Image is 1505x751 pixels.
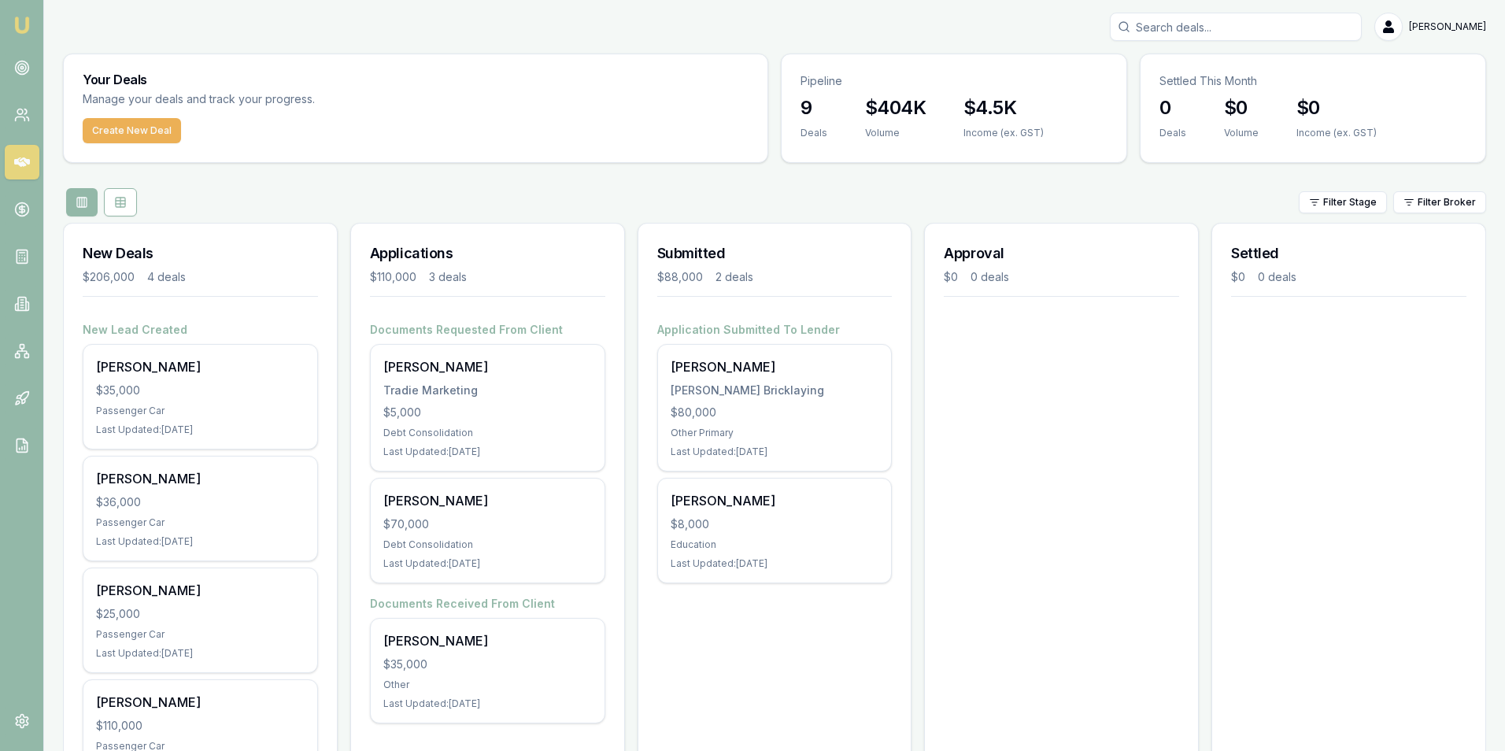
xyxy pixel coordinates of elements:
div: $8,000 [671,516,879,532]
div: Tradie Marketing [383,383,592,398]
div: Last Updated: [DATE] [383,697,592,710]
div: $88,000 [657,269,703,285]
div: Last Updated: [DATE] [96,535,305,548]
div: [PERSON_NAME] [383,631,592,650]
div: Education [671,538,879,551]
div: [PERSON_NAME] [96,469,305,488]
div: 0 deals [1258,269,1296,285]
p: Pipeline [801,73,1107,89]
div: Debt Consolidation [383,538,592,551]
div: Last Updated: [DATE] [671,557,879,570]
div: $110,000 [96,718,305,734]
p: Manage your deals and track your progress. [83,91,486,109]
div: [PERSON_NAME] [96,693,305,712]
div: 4 deals [147,269,186,285]
h3: 0 [1159,95,1186,120]
h4: Documents Requested From Client [370,322,605,338]
div: Other [383,679,592,691]
div: Passenger Car [96,628,305,641]
div: $35,000 [383,657,592,672]
button: Filter Broker [1393,191,1486,213]
div: $110,000 [370,269,416,285]
div: Income (ex. GST) [963,127,1044,139]
h3: Applications [370,242,605,265]
h3: Your Deals [83,73,749,86]
h4: Application Submitted To Lender [657,322,893,338]
div: Last Updated: [DATE] [383,446,592,458]
h3: $4.5K [963,95,1044,120]
div: $0 [1231,269,1245,285]
div: 0 deals [971,269,1009,285]
div: $70,000 [383,516,592,532]
div: Debt Consolidation [383,427,592,439]
div: Deals [1159,127,1186,139]
div: [PERSON_NAME] [96,357,305,376]
h3: $404K [865,95,926,120]
h4: Documents Received From Client [370,596,605,612]
div: $206,000 [83,269,135,285]
button: Create New Deal [83,118,181,143]
button: Filter Stage [1299,191,1387,213]
h3: Settled [1231,242,1466,265]
div: [PERSON_NAME] Bricklaying [671,383,879,398]
div: [PERSON_NAME] [671,357,879,376]
h3: Approval [944,242,1179,265]
div: [PERSON_NAME] [96,581,305,600]
div: $0 [944,269,958,285]
div: $35,000 [96,383,305,398]
input: Search deals [1110,13,1362,41]
div: Last Updated: [DATE] [671,446,879,458]
h3: New Deals [83,242,318,265]
div: Last Updated: [DATE] [96,647,305,660]
span: Filter Stage [1323,196,1377,209]
h4: New Lead Created [83,322,318,338]
div: $5,000 [383,405,592,420]
h3: Submitted [657,242,893,265]
p: Settled This Month [1159,73,1466,89]
h3: 9 [801,95,827,120]
div: Passenger Car [96,405,305,417]
img: emu-icon-u.png [13,16,31,35]
div: Income (ex. GST) [1296,127,1377,139]
div: $80,000 [671,405,879,420]
div: [PERSON_NAME] [383,357,592,376]
span: [PERSON_NAME] [1409,20,1486,33]
div: Deals [801,127,827,139]
div: [PERSON_NAME] [671,491,879,510]
div: Volume [865,127,926,139]
span: Filter Broker [1418,196,1476,209]
div: [PERSON_NAME] [383,491,592,510]
div: Last Updated: [DATE] [96,424,305,436]
div: Passenger Car [96,516,305,529]
div: $25,000 [96,606,305,622]
div: Last Updated: [DATE] [383,557,592,570]
div: $36,000 [96,494,305,510]
h3: $0 [1224,95,1259,120]
h3: $0 [1296,95,1377,120]
div: Volume [1224,127,1259,139]
div: 2 deals [716,269,753,285]
div: 3 deals [429,269,467,285]
div: Other Primary [671,427,879,439]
